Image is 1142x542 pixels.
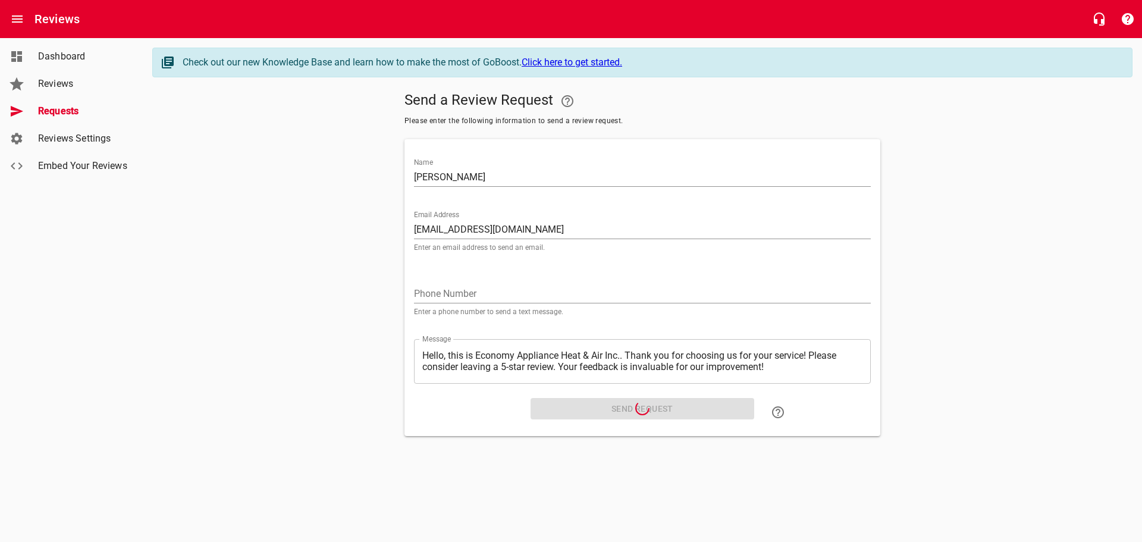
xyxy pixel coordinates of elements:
button: Open drawer [3,5,32,33]
span: Reviews Settings [38,131,128,146]
button: Support Portal [1113,5,1142,33]
span: Reviews [38,77,128,91]
h5: Send a Review Request [404,87,880,115]
span: Embed Your Reviews [38,159,128,173]
label: Email Address [414,211,459,218]
a: Your Google or Facebook account must be connected to "Send a Review Request" [553,87,582,115]
label: Name [414,159,433,166]
h6: Reviews [34,10,80,29]
span: Requests [38,104,128,118]
p: Enter an email address to send an email. [414,244,871,251]
span: Please enter the following information to send a review request. [404,115,880,127]
p: Enter a phone number to send a text message. [414,308,871,315]
a: Click here to get started. [522,57,622,68]
a: Learn how to "Send a Review Request" [764,398,792,427]
div: Check out our new Knowledge Base and learn how to make the most of GoBoost. [183,55,1120,70]
textarea: Hello, this is Economy Appliance Heat & Air Inc.. Thank you for choosing us for your service! Ple... [422,350,862,372]
button: Live Chat [1085,5,1113,33]
span: Dashboard [38,49,128,64]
